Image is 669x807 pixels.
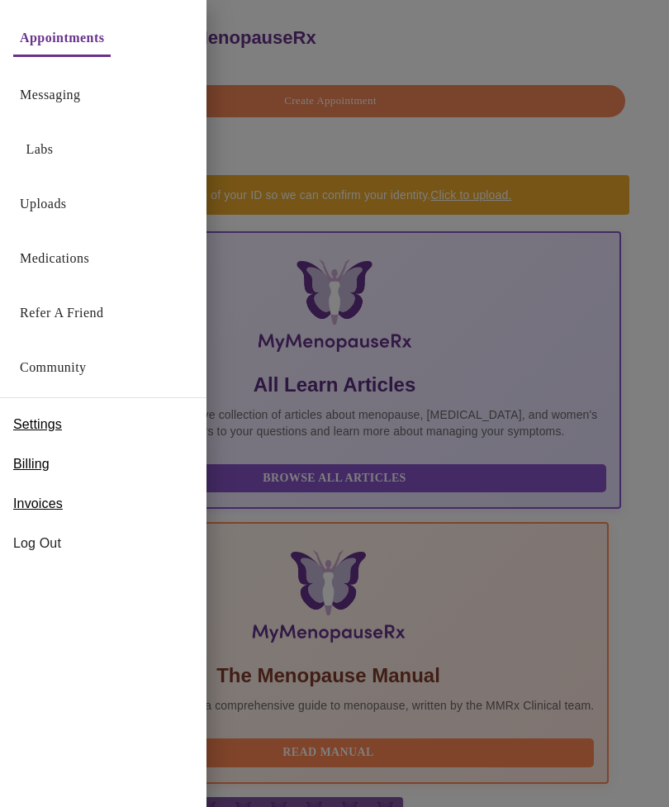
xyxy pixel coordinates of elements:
[20,83,80,107] a: Messaging
[20,247,89,270] a: Medications
[13,242,96,275] button: Medications
[13,351,93,384] button: Community
[13,21,111,57] button: Appointments
[26,138,54,161] a: Labs
[13,133,66,166] button: Labs
[13,534,193,553] span: Log Out
[13,491,63,517] a: Invoices
[20,301,104,325] a: Refer a Friend
[13,451,50,477] a: Billing
[20,356,87,379] a: Community
[13,78,87,112] button: Messaging
[13,454,50,474] span: Billing
[13,411,62,438] a: Settings
[13,188,74,221] button: Uploads
[13,494,63,514] span: Invoices
[13,297,111,330] button: Refer a Friend
[20,192,67,216] a: Uploads
[20,26,104,50] a: Appointments
[13,415,62,434] span: Settings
